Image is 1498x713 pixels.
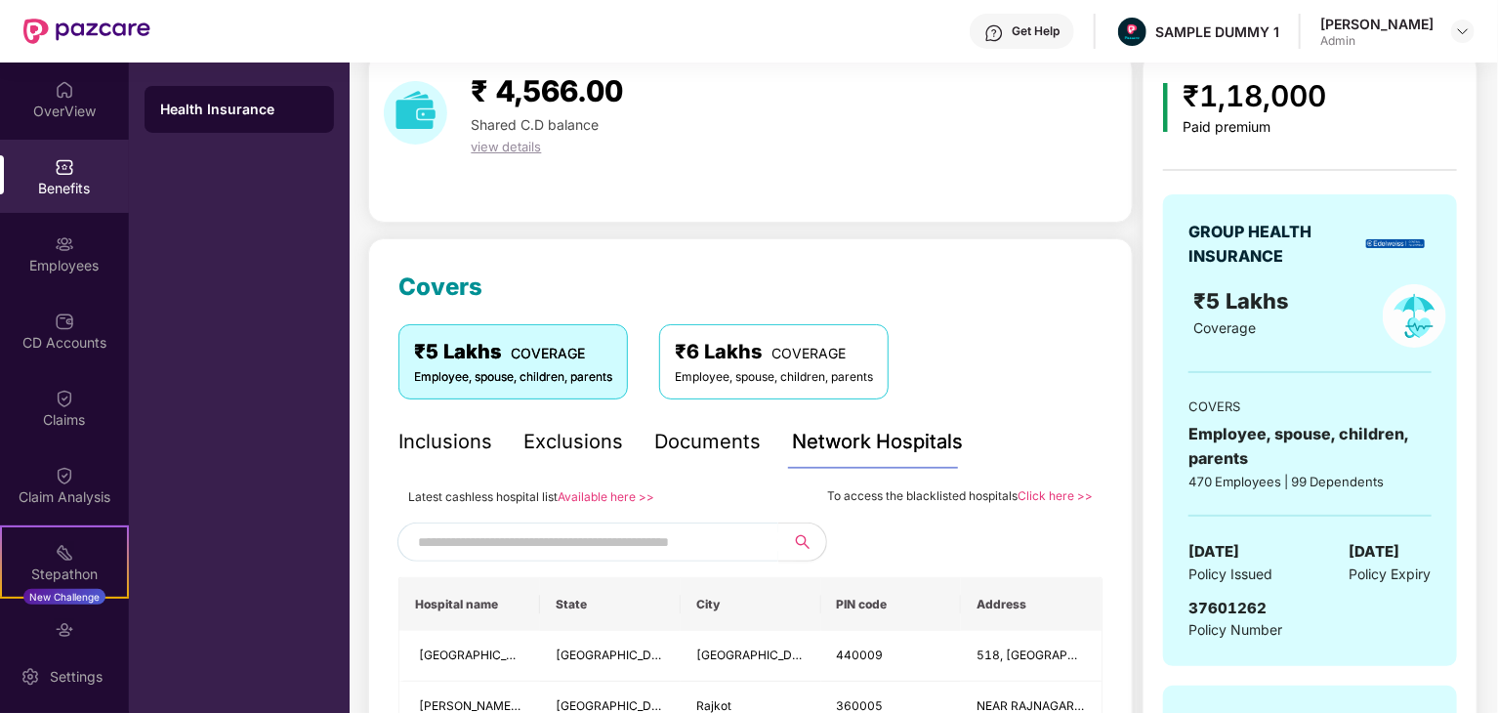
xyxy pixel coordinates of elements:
img: svg+xml;base64,PHN2ZyB4bWxucz0iaHR0cDovL3d3dy53My5vcmcvMjAwMC9zdmciIHdpZHRoPSIyMSIgaGVpZ2h0PSIyMC... [55,543,74,563]
img: Pazcare_Alternative_logo-01-01.png [1118,18,1146,46]
td: Nagpur [681,631,821,682]
span: 360005 [837,698,884,713]
span: 37601262 [1188,599,1267,617]
div: ₹1,18,000 [1184,73,1327,119]
img: New Pazcare Logo [23,19,150,44]
th: PIN code [821,578,962,631]
img: policyIcon [1383,284,1446,348]
div: Paid premium [1184,119,1327,136]
span: Coverage [1194,319,1257,336]
img: svg+xml;base64,PHN2ZyBpZD0iSG9tZSIgeG1sbnM9Imh0dHA6Ly93d3cudzMub3JnLzIwMDAvc3ZnIiB3aWR0aD0iMjAiIG... [55,80,74,100]
img: download [384,81,447,145]
img: svg+xml;base64,PHN2ZyBpZD0iRHJvcGRvd24tMzJ4MzIiIHhtbG5zPSJodHRwOi8vd3d3LnczLm9yZy8yMDAwL3N2ZyIgd2... [1455,23,1471,39]
div: Documents [654,427,761,457]
a: Available here >> [558,489,654,504]
span: 518, [GEOGRAPHIC_DATA], [GEOGRAPHIC_DATA] [977,648,1256,662]
span: Shared C.D balance [471,116,599,133]
div: SAMPLE DUMMY 1 [1155,22,1279,41]
span: Policy Expiry [1350,564,1432,585]
span: [PERSON_NAME] Eye Hospitals Pvt Ltd [419,698,635,713]
span: ₹5 Lakhs [1194,288,1296,314]
div: ₹6 Lakhs [675,337,873,367]
span: Hospital name [415,597,524,612]
span: Policy Number [1188,621,1282,638]
div: New Challenge [23,589,105,605]
td: Maharashtra [540,631,681,682]
span: Rajkot [696,698,731,713]
img: svg+xml;base64,PHN2ZyBpZD0iRW1wbG95ZWVzIiB4bWxucz0iaHR0cDovL3d3dy53My5vcmcvMjAwMC9zdmciIHdpZHRoPS... [55,234,74,254]
th: Hospital name [399,578,540,631]
span: [DATE] [1350,540,1400,564]
span: Covers [398,273,482,301]
span: COVERAGE [771,345,846,361]
img: icon [1163,83,1168,132]
th: Address [961,578,1102,631]
div: 470 Employees | 99 Dependents [1188,472,1431,491]
span: To access the blacklisted hospitals [827,488,1018,503]
button: search [778,523,827,562]
img: svg+xml;base64,PHN2ZyBpZD0iSGVscC0zMngzMiIgeG1sbnM9Imh0dHA6Ly93d3cudzMub3JnLzIwMDAvc3ZnIiB3aWR0aD... [984,23,1004,43]
img: svg+xml;base64,PHN2ZyBpZD0iQ0RfQWNjb3VudHMiIGRhdGEtbmFtZT0iQ0QgQWNjb3VudHMiIHhtbG5zPSJodHRwOi8vd3... [55,312,74,331]
span: Policy Issued [1188,564,1272,585]
div: Settings [44,667,108,687]
img: svg+xml;base64,PHN2ZyBpZD0iU2V0dGluZy0yMHgyMCIgeG1sbnM9Imh0dHA6Ly93d3cudzMub3JnLzIwMDAvc3ZnIiB3aW... [21,667,40,687]
img: insurerLogo [1366,239,1425,248]
div: Employee, spouse, children, parents [675,368,873,387]
span: Address [977,597,1086,612]
span: [DATE] [1188,540,1239,564]
span: [GEOGRAPHIC_DATA] [696,648,818,662]
span: ₹ 4,566.00 [471,73,623,108]
img: svg+xml;base64,PHN2ZyBpZD0iQmVuZWZpdHMiIHhtbG5zPSJodHRwOi8vd3d3LnczLm9yZy8yMDAwL3N2ZyIgd2lkdGg9Ij... [55,157,74,177]
span: search [778,534,826,550]
div: Employee, spouse, children, parents [414,368,612,387]
div: Inclusions [398,427,492,457]
span: [GEOGRAPHIC_DATA] [419,648,541,662]
img: svg+xml;base64,PHN2ZyBpZD0iRW5kb3JzZW1lbnRzIiB4bWxucz0iaHR0cDovL3d3dy53My5vcmcvMjAwMC9zdmciIHdpZH... [55,620,74,640]
div: GROUP HEALTH INSURANCE [1188,220,1359,269]
th: City [681,578,821,631]
div: Exclusions [523,427,623,457]
img: svg+xml;base64,PHN2ZyBpZD0iQ2xhaW0iIHhtbG5zPSJodHRwOi8vd3d3LnczLm9yZy8yMDAwL3N2ZyIgd2lkdGg9IjIwIi... [55,466,74,485]
div: Stepathon [2,565,127,584]
img: svg+xml;base64,PHN2ZyBpZD0iQ2xhaW0iIHhtbG5zPSJodHRwOi8vd3d3LnczLm9yZy8yMDAwL3N2ZyIgd2lkdGg9IjIwIi... [55,389,74,408]
span: COVERAGE [511,345,585,361]
div: Employee, spouse, children, parents [1188,422,1431,471]
span: 440009 [837,648,884,662]
td: 518, Untkhana, Medical College Road [961,631,1102,682]
span: view details [471,139,541,154]
div: ₹5 Lakhs [414,337,612,367]
div: Network Hospitals [792,427,963,457]
div: COVERS [1188,397,1431,416]
div: Health Insurance [160,100,318,119]
span: Latest cashless hospital list [408,489,558,504]
div: Admin [1320,33,1434,49]
a: Click here >> [1018,488,1093,503]
td: NIRAMAY HOSPITAL [399,631,540,682]
th: State [540,578,681,631]
span: [GEOGRAPHIC_DATA] [556,648,678,662]
div: [PERSON_NAME] [1320,15,1434,33]
span: [GEOGRAPHIC_DATA] [556,698,678,713]
div: Get Help [1012,23,1060,39]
